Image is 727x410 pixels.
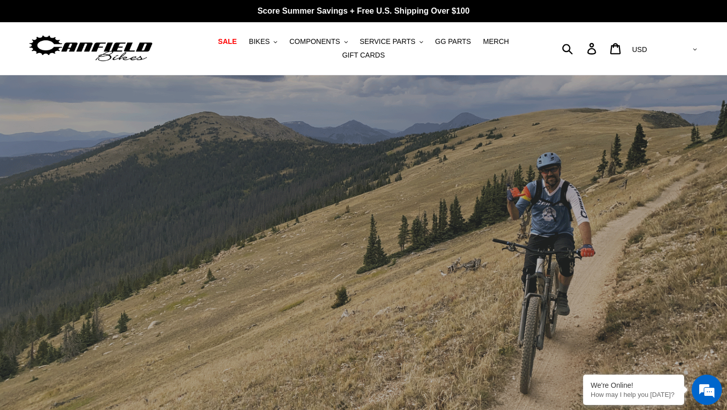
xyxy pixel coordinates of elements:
span: GG PARTS [435,37,471,46]
input: Search [567,37,593,60]
button: SERVICE PARTS [354,35,428,48]
a: SALE [213,35,242,48]
div: We're Online! [591,381,677,389]
span: SALE [218,37,237,46]
button: COMPONENTS [284,35,352,48]
span: MERCH [483,37,509,46]
span: BIKES [249,37,270,46]
a: GIFT CARDS [337,48,390,62]
a: GG PARTS [430,35,476,48]
span: SERVICE PARTS [359,37,415,46]
img: Canfield Bikes [28,33,154,65]
p: How may I help you today? [591,391,677,398]
span: COMPONENTS [289,37,340,46]
span: GIFT CARDS [342,51,385,60]
a: MERCH [478,35,514,48]
button: BIKES [244,35,282,48]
